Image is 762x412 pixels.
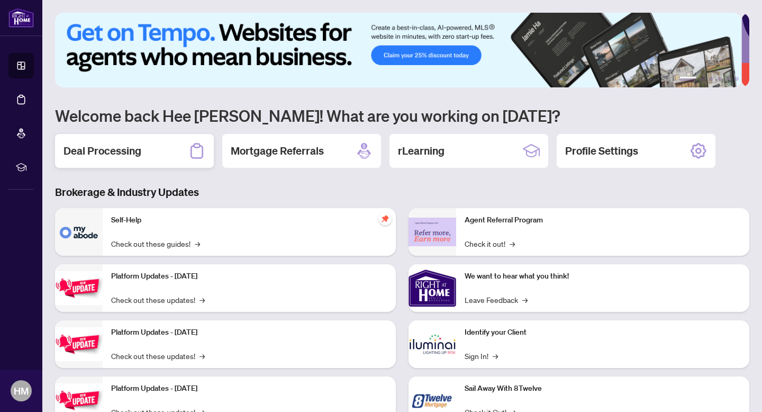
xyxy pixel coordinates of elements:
span: → [195,238,200,249]
h3: Brokerage & Industry Updates [55,185,749,200]
a: Check out these guides!→ [111,238,200,249]
p: We want to hear what you think! [465,271,741,282]
span: → [522,294,528,306]
h2: Profile Settings [565,144,638,158]
span: → [199,294,205,306]
img: Agent Referral Program [409,218,456,247]
h2: rLearning [398,144,444,158]
h1: Welcome back Hee [PERSON_NAME]! What are you working on [DATE]? [55,105,749,126]
p: Platform Updates - [DATE] [111,383,387,395]
span: HM [14,383,29,398]
span: → [199,350,205,362]
h2: Deal Processing [63,144,141,158]
img: We want to hear what you think! [409,264,456,312]
button: 5 [726,77,730,81]
h2: Mortgage Referrals [231,144,324,158]
img: Slide 0 [55,13,741,87]
span: → [493,350,498,362]
a: Check out these updates!→ [111,294,205,306]
a: Leave Feedback→ [465,294,528,306]
p: Identify your Client [465,327,741,338]
button: 4 [718,77,722,81]
img: Self-Help [55,208,103,256]
p: Platform Updates - [DATE] [111,327,387,338]
img: logo [8,8,34,28]
button: 6 [734,77,739,81]
a: Check it out!→ [465,238,515,249]
p: Self-Help [111,214,387,226]
img: Identify your Client [409,320,456,368]
span: pushpin [379,212,392,225]
p: Platform Updates - [DATE] [111,271,387,282]
button: 1 [679,77,696,81]
p: Sail Away With 8Twelve [465,383,741,395]
p: Agent Referral Program [465,214,741,226]
img: Platform Updates - July 21, 2025 [55,271,103,304]
button: 3 [709,77,713,81]
a: Check out these updates!→ [111,350,205,362]
button: 2 [701,77,705,81]
img: Platform Updates - July 8, 2025 [55,327,103,361]
span: → [510,238,515,249]
button: Open asap [720,375,751,407]
a: Sign In!→ [465,350,498,362]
